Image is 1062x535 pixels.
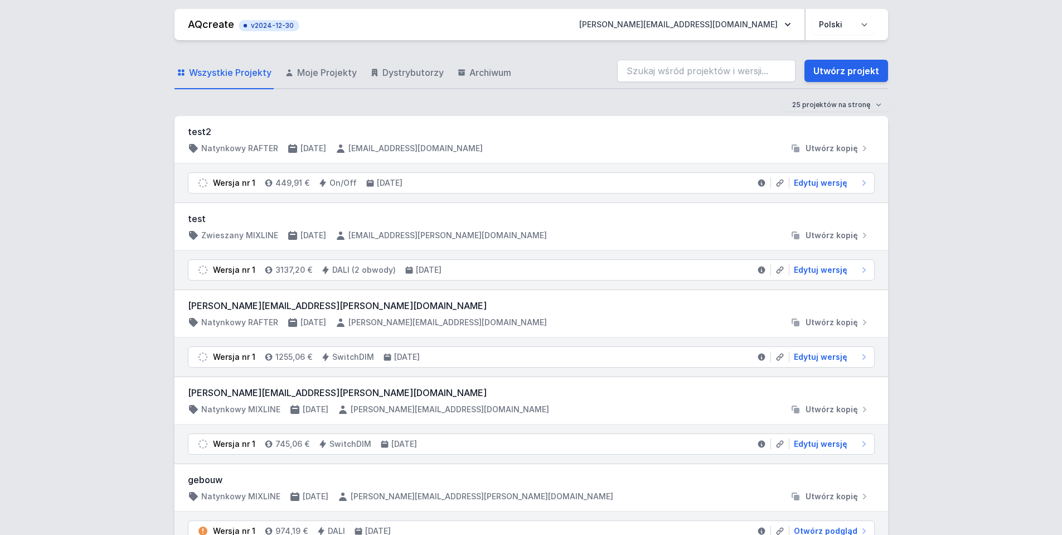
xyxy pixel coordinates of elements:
h4: 745,06 € [275,438,309,450]
button: Utwórz kopię [785,317,875,328]
div: Wersja nr 1 [213,177,255,189]
span: Edytuj wersję [794,438,847,450]
h4: [EMAIL_ADDRESS][PERSON_NAME][DOMAIN_NAME] [348,230,547,241]
img: draft.svg [197,264,208,276]
h3: [PERSON_NAME][EMAIL_ADDRESS][PERSON_NAME][DOMAIN_NAME] [188,386,875,399]
h4: [DATE] [303,491,328,502]
h4: 3137,20 € [275,264,312,276]
h4: [PERSON_NAME][EMAIL_ADDRESS][PERSON_NAME][DOMAIN_NAME] [351,491,613,502]
button: Utwórz kopię [785,230,875,241]
span: Archiwum [469,66,511,79]
h4: SwitchDIM [332,351,374,363]
h4: [DATE] [416,264,442,276]
span: Utwórz kopię [806,404,858,415]
img: draft.svg [197,438,208,450]
h3: gebouw [188,473,875,486]
h4: [DATE] [394,351,420,363]
h4: On/Off [329,177,357,189]
span: Edytuj wersję [794,351,847,363]
a: Utwórz projekt [804,60,888,82]
h4: SwitchDIM [329,438,371,450]
button: v2024-12-30 [239,18,299,31]
span: Utwórz kopię [806,317,858,328]
h4: Natynkowy MIXLINE [201,404,280,415]
h4: [DATE] [377,177,403,189]
span: Dystrybutorzy [382,66,444,79]
h4: [DATE] [300,230,326,241]
h4: [DATE] [391,438,417,450]
h4: 1255,06 € [275,351,312,363]
a: AQcreate [188,18,234,30]
h4: Natynkowy MIXLINE [201,491,280,502]
img: draft.svg [197,351,208,363]
h4: [EMAIL_ADDRESS][DOMAIN_NAME] [348,143,483,154]
div: Wersja nr 1 [213,438,255,450]
a: Edytuj wersję [789,351,870,363]
h3: test [188,212,875,225]
h4: Natynkowy RAFTER [201,317,278,328]
span: Utwórz kopię [806,143,858,154]
span: Edytuj wersję [794,177,847,189]
span: Wszystkie Projekty [189,66,271,79]
span: Edytuj wersję [794,264,847,276]
img: draft.svg [197,177,208,189]
h4: [PERSON_NAME][EMAIL_ADDRESS][DOMAIN_NAME] [348,317,547,328]
a: Edytuj wersję [789,177,870,189]
h4: [DATE] [300,317,326,328]
h3: [PERSON_NAME][EMAIL_ADDRESS][PERSON_NAME][DOMAIN_NAME] [188,299,875,312]
input: Szukaj wśród projektów i wersji... [617,60,796,82]
a: Edytuj wersję [789,438,870,450]
div: Wersja nr 1 [213,264,255,276]
h4: Natynkowy RAFTER [201,143,278,154]
span: Utwórz kopię [806,230,858,241]
span: Moje Projekty [297,66,357,79]
h4: [PERSON_NAME][EMAIL_ADDRESS][DOMAIN_NAME] [351,404,549,415]
div: Wersja nr 1 [213,351,255,363]
button: Utwórz kopię [785,404,875,415]
a: Wszystkie Projekty [174,57,274,89]
a: Dystrybutorzy [368,57,446,89]
button: Utwórz kopię [785,143,875,154]
select: Wybierz język [812,15,875,35]
button: [PERSON_NAME][EMAIL_ADDRESS][DOMAIN_NAME] [570,15,800,35]
span: v2024-12-30 [244,21,294,30]
h3: test2 [188,125,875,138]
h4: [DATE] [303,404,328,415]
span: Utwórz kopię [806,491,858,502]
a: Edytuj wersję [789,264,870,276]
h4: 449,91 € [275,177,309,189]
a: Moje Projekty [283,57,359,89]
h4: [DATE] [300,143,326,154]
button: Utwórz kopię [785,491,875,502]
a: Archiwum [455,57,513,89]
h4: Zwieszany MIXLINE [201,230,278,241]
h4: DALI (2 obwody) [332,264,396,276]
